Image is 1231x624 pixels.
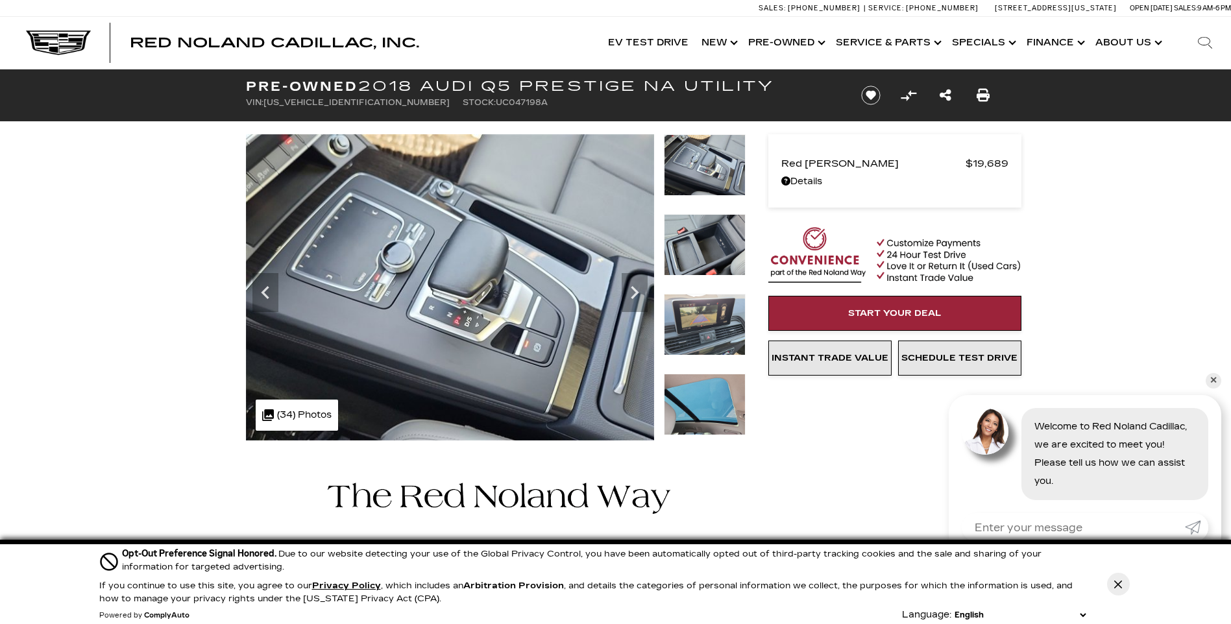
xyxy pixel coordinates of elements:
[246,78,358,94] strong: Pre-Owned
[781,154,1008,173] a: Red [PERSON_NAME] $19,689
[263,98,450,107] span: [US_VEHICLE_IDENTIFICATION_NUMBER]
[951,608,1089,621] select: Language Select
[857,85,885,106] button: Save vehicle
[1107,573,1130,595] button: Close Button
[868,4,904,12] span: Service:
[906,4,979,12] span: [PHONE_NUMBER]
[977,86,990,104] a: Print this Pre-Owned 2018 Audi Q5 Prestige NA Utility
[252,273,278,312] div: Previous
[463,581,564,591] strong: Arbitration Provision
[122,548,278,559] span: Opt-Out Preference Signal Honored .
[788,4,860,12] span: [PHONE_NUMBER]
[144,612,189,619] a: ComplyAuto
[768,341,892,376] a: Instant Trade Value
[1021,408,1208,500] div: Welcome to Red Noland Cadillac, we are excited to meet you! Please tell us how we can assist you.
[695,17,742,69] a: New
[246,98,263,107] span: VIN:
[1174,4,1197,12] span: Sales:
[898,341,1021,376] a: Schedule Test Drive
[1020,17,1089,69] a: Finance
[664,134,746,196] img: Used 2018 Blue Audi Prestige image 18
[829,17,945,69] a: Service & Parts
[1179,17,1231,69] div: Search
[1130,4,1173,12] span: Open [DATE]
[1197,4,1231,12] span: 9 AM-6 PM
[902,610,951,619] div: Language:
[99,612,189,619] div: Powered by
[995,4,1117,12] a: [STREET_ADDRESS][US_STATE]
[768,296,1021,331] a: Start Your Deal
[130,36,419,49] a: Red Noland Cadillac, Inc.
[246,134,654,440] img: Used 2018 Blue Audi Prestige image 18
[664,374,746,435] img: Used 2018 Blue Audi Prestige image 21
[622,273,648,312] div: Next
[772,353,888,363] span: Instant Trade Value
[130,35,419,51] span: Red Noland Cadillac, Inc.
[742,17,829,69] a: Pre-Owned
[864,5,982,12] a: Service: [PHONE_NUMBER]
[1089,17,1166,69] a: About Us
[122,547,1089,573] div: Due to our website detecting your use of the Global Privacy Control, you have been automatically ...
[463,98,496,107] span: Stock:
[962,513,1185,542] input: Enter your message
[246,79,840,93] h1: 2018 Audi Q5 Prestige NA Utility
[759,5,864,12] a: Sales: [PHONE_NUMBER]
[781,154,966,173] span: Red [PERSON_NAME]
[781,173,1008,191] a: Details
[312,581,381,591] u: Privacy Policy
[256,400,338,431] div: (34) Photos
[966,154,1008,173] span: $19,689
[940,86,951,104] a: Share this Pre-Owned 2018 Audi Q5 Prestige NA Utility
[496,98,548,107] span: UC047198A
[602,17,695,69] a: EV Test Drive
[901,353,1018,363] span: Schedule Test Drive
[962,408,1008,455] img: Agent profile photo
[664,214,746,276] img: Used 2018 Blue Audi Prestige image 19
[899,86,918,105] button: Compare Vehicle
[664,294,746,355] img: Used 2018 Blue Audi Prestige image 20
[759,4,786,12] span: Sales:
[945,17,1020,69] a: Specials
[1185,513,1208,542] a: Submit
[26,30,91,55] img: Cadillac Dark Logo with Cadillac White Text
[99,581,1073,604] p: If you continue to use this site, you agree to our , which includes an , and details the categori...
[848,308,942,318] span: Start Your Deal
